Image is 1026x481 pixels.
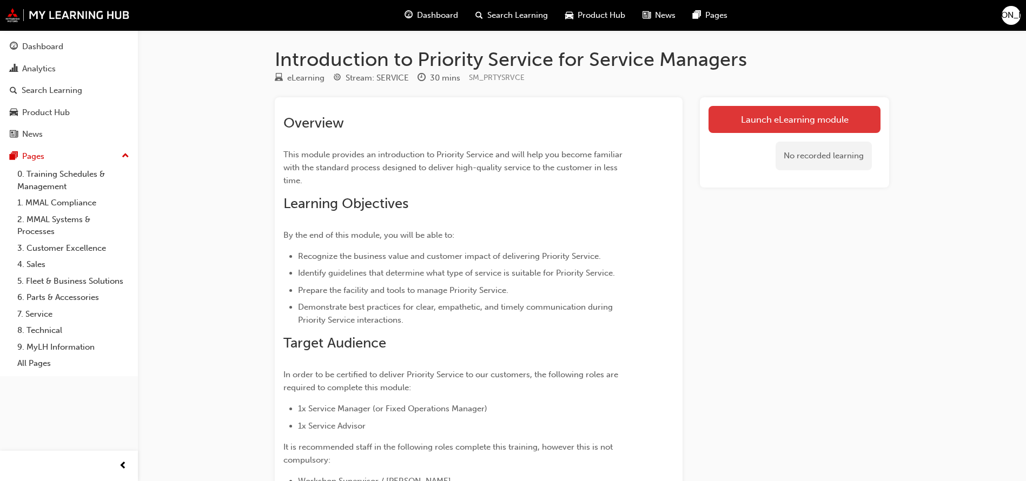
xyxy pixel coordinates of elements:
[13,306,134,323] a: 7. Service
[643,9,651,22] span: news-icon
[469,73,525,82] span: Learning resource code
[346,72,409,84] div: Stream: SERVICE
[333,71,409,85] div: Stream
[283,370,620,392] span: In order to be certified to deliver Priority Service to our customers, the following roles are re...
[467,4,557,26] a: search-iconSearch Learning
[275,74,283,83] span: learningResourceType_ELEARNING-icon
[13,195,134,211] a: 1. MMAL Compliance
[10,108,18,118] span: car-icon
[705,9,727,22] span: Pages
[10,64,18,74] span: chart-icon
[684,4,736,26] a: pages-iconPages
[13,322,134,339] a: 8. Technical
[13,166,134,195] a: 0. Training Schedules & Management
[4,59,134,79] a: Analytics
[4,103,134,123] a: Product Hub
[298,421,366,431] span: 1x Service Advisor
[283,150,625,185] span: This module provides an introduction to Priority Service and will help you become familiar with t...
[396,4,467,26] a: guage-iconDashboard
[1002,6,1021,25] button: [PERSON_NAME]
[22,84,82,97] div: Search Learning
[4,124,134,144] a: News
[22,150,44,163] div: Pages
[634,4,684,26] a: news-iconNews
[13,211,134,240] a: 2. MMAL Systems & Processes
[578,9,625,22] span: Product Hub
[13,289,134,306] a: 6. Parts & Accessories
[4,146,134,166] button: Pages
[283,335,386,351] span: Target Audience
[119,459,127,473] span: prev-icon
[776,142,872,170] div: No recorded learning
[283,230,454,240] span: By the end of this module, you will be able to:
[13,339,134,356] a: 9. MyLH Information
[5,8,130,22] img: mmal
[22,106,70,119] div: Product Hub
[418,74,426,83] span: clock-icon
[565,9,573,22] span: car-icon
[10,130,18,139] span: news-icon
[298,302,615,325] span: Demonstrate best practices for clear, empathetic, and timely communication during Priority Servic...
[13,273,134,290] a: 5. Fleet & Business Solutions
[13,355,134,372] a: All Pages
[4,35,134,146] button: DashboardAnalyticsSearch LearningProduct HubNews
[287,72,325,84] div: eLearning
[10,152,18,162] span: pages-icon
[4,37,134,57] a: Dashboard
[275,71,325,85] div: Type
[13,256,134,273] a: 4. Sales
[430,72,460,84] div: 30 mins
[122,149,129,163] span: up-icon
[655,9,676,22] span: News
[405,9,413,22] span: guage-icon
[10,42,18,52] span: guage-icon
[487,9,548,22] span: Search Learning
[22,128,43,141] div: News
[298,285,508,295] span: Prepare the facility and tools to manage Priority Service.
[13,240,134,257] a: 3. Customer Excellence
[22,63,56,75] div: Analytics
[417,9,458,22] span: Dashboard
[693,9,701,22] span: pages-icon
[22,41,63,53] div: Dashboard
[275,48,889,71] h1: Introduction to Priority Service for Service Managers
[283,442,615,465] span: It is recommended staff in the following roles complete this training, however this is not compul...
[709,106,881,133] a: Launch eLearning module
[4,81,134,101] a: Search Learning
[283,115,344,131] span: Overview
[333,74,341,83] span: target-icon
[418,71,460,85] div: Duration
[10,86,17,96] span: search-icon
[283,195,408,212] span: Learning Objectives
[475,9,483,22] span: search-icon
[298,251,601,261] span: Recognize the business value and customer impact of delivering Priority Service.
[298,268,615,278] span: Identify guidelines that determine what type of service is suitable for Priority Service.
[557,4,634,26] a: car-iconProduct Hub
[298,404,487,413] span: 1x Service Manager (or Fixed Operations Manager)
